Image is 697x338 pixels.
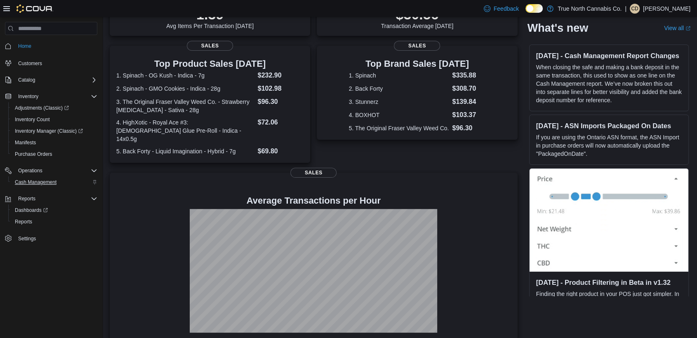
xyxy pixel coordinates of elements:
dd: $69.80 [258,146,304,156]
h3: Top Brand Sales [DATE] [349,59,486,69]
p: [PERSON_NAME] [643,4,690,14]
a: Purchase Orders [12,149,56,159]
button: Purchase Orders [8,148,101,160]
span: Purchase Orders [12,149,97,159]
a: Inventory Manager (Classic) [8,125,101,137]
span: Sales [394,41,440,51]
button: Reports [2,193,101,204]
button: Operations [2,165,101,176]
span: Reports [15,194,97,204]
dd: $96.30 [258,97,304,107]
a: Reports [12,217,35,227]
span: Cash Management [12,177,97,187]
a: Home [15,41,35,51]
span: Customers [15,58,97,68]
button: Inventory [15,92,42,101]
button: Cash Management [8,176,101,188]
span: Catalog [18,77,35,83]
dt: 1. Spinach [349,71,449,80]
button: Catalog [15,75,38,85]
h3: [DATE] - ASN Imports Packaged On Dates [536,122,682,130]
button: Inventory Count [8,114,101,125]
a: Settings [15,234,39,244]
h2: What's new [527,21,588,35]
svg: External link [685,26,690,31]
div: Cassandra Dickau [630,4,640,14]
h4: Average Transactions per Hour [116,196,511,206]
nav: Complex example [5,37,97,266]
div: Transaction Average [DATE] [381,6,454,29]
span: Settings [15,233,97,244]
dd: $335.88 [452,70,485,80]
dd: $96.30 [452,123,485,133]
span: Home [18,43,31,49]
dt: 3. The Original Fraser Valley Weed Co. - Strawberry [MEDICAL_DATA] - Sativa - 28g [116,98,254,114]
span: Cash Management [15,179,57,185]
span: Settings [18,235,36,242]
button: Inventory [2,91,101,102]
dt: 4. HighXotic - Royal Ace #3: [DEMOGRAPHIC_DATA] Glue Pre-Roll - Indica - 14x0.5g [116,118,254,143]
p: True North Cannabis Co. [558,4,622,14]
dd: $308.70 [452,84,485,94]
span: Reports [18,195,35,202]
dd: $139.84 [452,97,485,107]
dt: 1. Spinach - OG Kush - Indica - 7g [116,71,254,80]
dt: 2. Spinach - GMO Cookies - Indica - 28g [116,84,254,93]
dt: 3. Stunnerz [349,98,449,106]
span: Feedback [494,5,519,13]
a: Adjustments (Classic) [12,103,72,113]
dt: 5. Back Forty - Liquid Imagination - Hybrid - 7g [116,147,254,155]
button: Home [2,40,101,52]
dt: 2. Back Forty [349,84,449,93]
span: Adjustments (Classic) [15,105,69,111]
button: Operations [15,166,46,176]
p: When closing the safe and making a bank deposit in the same transaction, this used to show as one... [536,63,682,104]
a: Feedback [480,0,522,17]
dd: $72.06 [258,117,304,127]
span: Adjustments (Classic) [12,103,97,113]
a: Manifests [12,138,39,148]
span: Inventory Manager (Classic) [15,128,83,134]
img: Cova [16,5,53,13]
a: Cash Management [12,177,60,187]
div: Avg Items Per Transaction [DATE] [166,6,254,29]
span: Manifests [15,139,36,146]
a: Inventory Manager (Classic) [12,126,86,136]
dd: $103.37 [452,110,485,120]
dt: 5. The Original Fraser Valley Weed Co. [349,124,449,132]
h3: [DATE] - Product Filtering in Beta in v1.32 [536,278,682,286]
span: Reports [12,217,97,227]
button: Catalog [2,74,101,86]
span: Operations [15,166,97,176]
dt: 4. BOXHOT [349,111,449,119]
span: Reports [15,218,32,225]
a: View allExternal link [664,25,690,31]
span: Catalog [15,75,97,85]
p: | [625,4,626,14]
button: Reports [15,194,39,204]
h3: Top Product Sales [DATE] [116,59,304,69]
span: Inventory Count [12,115,97,124]
span: Operations [18,167,42,174]
a: Customers [15,59,45,68]
button: Customers [2,57,101,69]
dd: $102.98 [258,84,304,94]
a: Dashboards [8,204,101,216]
span: Manifests [12,138,97,148]
button: Manifests [8,137,101,148]
a: Adjustments (Classic) [8,102,101,114]
span: Inventory Manager (Classic) [12,126,97,136]
span: Inventory Count [15,116,50,123]
span: Inventory [15,92,97,101]
span: Customers [18,60,42,67]
input: Dark Mode [525,4,543,13]
a: Inventory Count [12,115,53,124]
p: If you are using the Ontario ASN format, the ASN Import in purchase orders will now automatically... [536,133,682,158]
dd: $232.90 [258,70,304,80]
span: Inventory [18,93,38,100]
button: Settings [2,232,101,244]
span: Sales [290,168,337,178]
h3: [DATE] - Cash Management Report Changes [536,52,682,60]
button: Reports [8,216,101,228]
